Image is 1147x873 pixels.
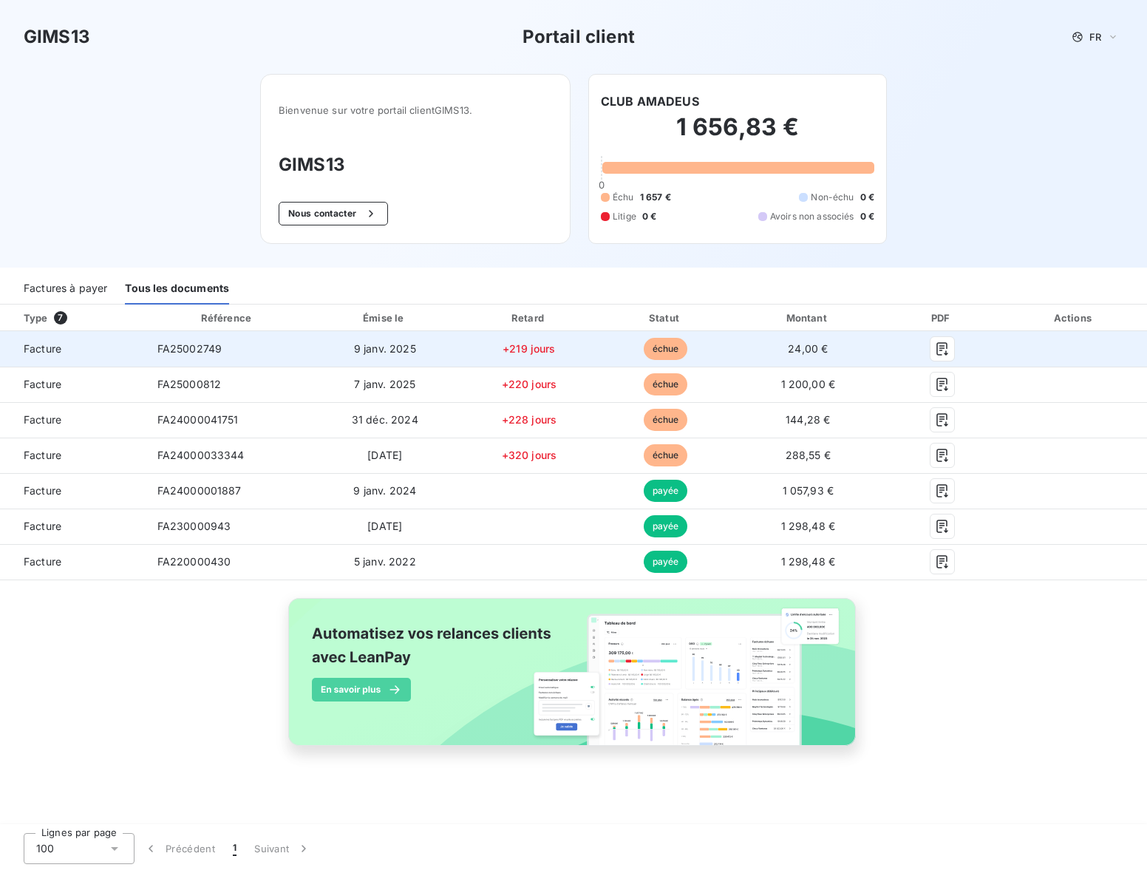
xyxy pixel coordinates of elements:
span: 1 298,48 € [781,520,836,532]
button: Précédent [135,833,224,864]
span: Non-échu [811,191,854,204]
span: 1 298,48 € [781,555,836,568]
span: 1 200,00 € [781,378,836,390]
div: Factures à payer [24,274,107,305]
span: 0 [599,179,605,191]
div: Statut [601,310,729,325]
span: 7 janv. 2025 [354,378,415,390]
span: FA24000033344 [157,449,245,461]
span: FA230000943 [157,520,231,532]
span: +220 jours [502,378,557,390]
span: 9 janv. 2024 [353,484,416,497]
span: payée [644,551,688,573]
img: banner [275,589,872,771]
span: Facture [12,342,134,356]
span: échue [644,338,688,360]
span: Facture [12,519,134,534]
span: 0 € [642,210,656,223]
button: Nous contacter [279,202,388,225]
span: 100 [36,841,54,856]
div: PDF [886,310,998,325]
button: 1 [224,833,245,864]
span: 1 657 € [640,191,671,204]
span: Échu [613,191,634,204]
span: FA24000001887 [157,484,242,497]
div: Type [15,310,143,325]
span: Facture [12,412,134,427]
span: FA24000041751 [157,413,239,426]
span: échue [644,444,688,466]
span: 0 € [860,191,874,204]
span: payée [644,515,688,537]
span: FA25002749 [157,342,222,355]
span: 144,28 € [786,413,830,426]
div: Tous les documents [125,274,229,305]
span: Avoirs non associés [770,210,854,223]
h3: GIMS13 [24,24,90,50]
span: 24,00 € [788,342,828,355]
div: Actions [1004,310,1144,325]
span: 1 [233,841,236,856]
span: 7 [54,311,67,325]
span: FA220000430 [157,555,231,568]
span: échue [644,409,688,431]
span: Facture [12,483,134,498]
div: Montant [736,310,880,325]
span: échue [644,373,688,395]
h3: Portail client [523,24,635,50]
span: 5 janv. 2022 [354,555,416,568]
span: +320 jours [502,449,557,461]
span: [DATE] [367,520,402,532]
span: [DATE] [367,449,402,461]
span: Facture [12,448,134,463]
h3: GIMS13 [279,152,552,178]
div: Retard [463,310,595,325]
span: 0 € [860,210,874,223]
div: Référence [201,312,251,324]
span: Litige [613,210,636,223]
span: 288,55 € [786,449,831,461]
div: Émise le [313,310,457,325]
span: 31 déc. 2024 [352,413,418,426]
span: FR [1089,31,1101,43]
span: +219 jours [503,342,556,355]
span: 9 janv. 2025 [354,342,416,355]
span: payée [644,480,688,502]
span: 1 057,93 € [783,484,834,497]
span: Facture [12,554,134,569]
span: FA25000812 [157,378,222,390]
span: +228 jours [502,413,557,426]
h2: 1 656,83 € [601,112,874,157]
button: Suivant [245,833,320,864]
span: Bienvenue sur votre portail client GIMS13 . [279,104,552,116]
span: Facture [12,377,134,392]
h6: CLUB AMADEUS [601,92,699,110]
